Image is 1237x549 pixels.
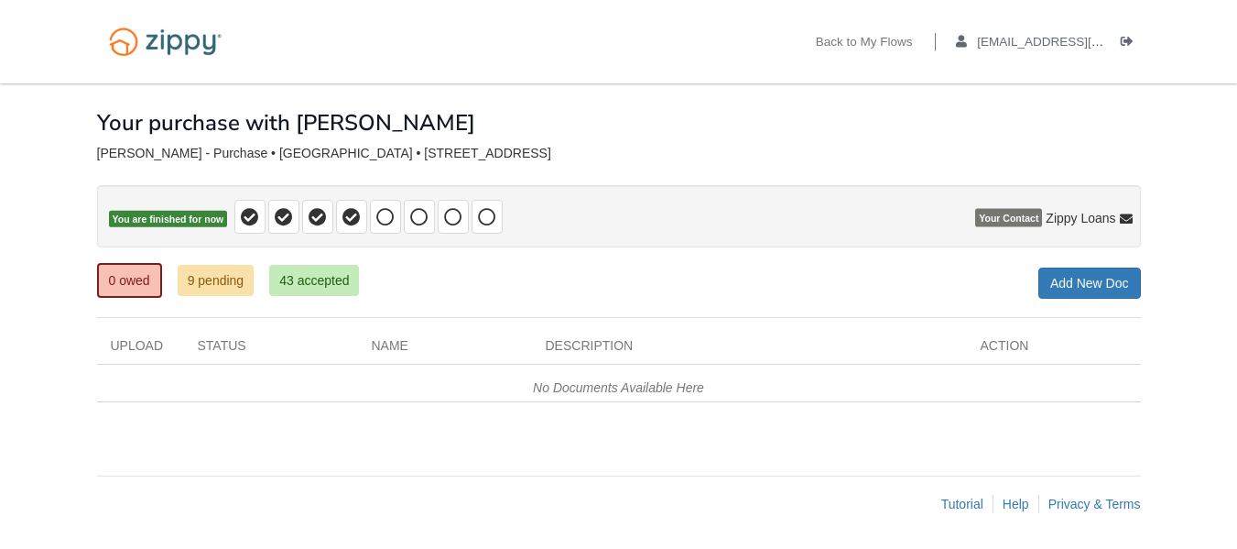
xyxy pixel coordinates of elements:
[97,111,475,135] h1: Your purchase with [PERSON_NAME]
[97,146,1141,161] div: [PERSON_NAME] - Purchase • [GEOGRAPHIC_DATA] • [STREET_ADDRESS]
[109,211,228,228] span: You are finished for now
[533,380,704,395] em: No Documents Available Here
[977,35,1187,49] span: juandjesus0193@gmail.com
[269,265,359,296] a: 43 accepted
[97,263,162,298] a: 0 owed
[967,336,1141,364] div: Action
[97,18,233,65] img: Logo
[1046,209,1115,227] span: Zippy Loans
[532,336,967,364] div: Description
[956,35,1188,53] a: edit profile
[975,209,1042,227] span: Your Contact
[1121,35,1141,53] a: Log out
[1038,268,1141,299] a: Add New Doc
[1003,497,1029,511] a: Help
[1048,497,1141,511] a: Privacy & Terms
[816,35,913,53] a: Back to My Flows
[97,336,184,364] div: Upload
[358,336,532,364] div: Name
[184,336,358,364] div: Status
[941,497,983,511] a: Tutorial
[178,265,255,296] a: 9 pending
